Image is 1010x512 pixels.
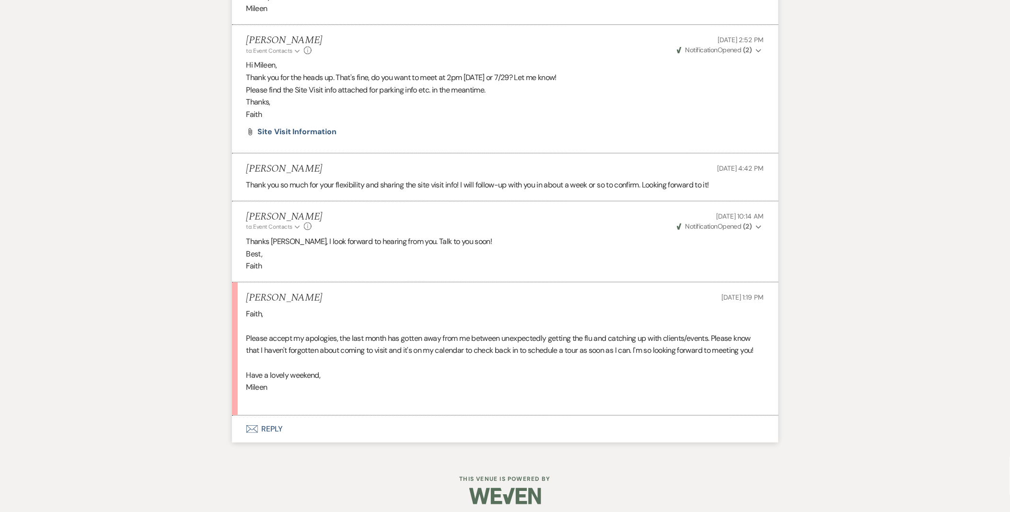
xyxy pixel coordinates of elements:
[246,222,302,231] button: to: Event Contacts
[246,35,323,47] h5: [PERSON_NAME]
[677,46,752,54] span: Opened
[232,416,778,442] button: Reply
[246,211,323,223] h5: [PERSON_NAME]
[258,127,337,137] span: Site Visit Information
[246,96,764,108] p: Thanks,
[246,2,764,15] p: Mileen
[675,45,764,55] button: NotificationOpened (2)
[743,222,752,231] strong: ( 2 )
[246,71,764,84] p: Thank you for the heads up. That's fine, do you want to meet at 2pm [DATE] or 7/29? Let me know!
[246,248,764,260] p: Best,
[246,179,764,191] p: Thank you so much for your flexibility and sharing the site visit info! I will follow-up with you...
[721,293,764,302] span: [DATE] 1:19 PM
[717,212,764,221] span: [DATE] 10:14 AM
[246,370,321,380] span: Have a lovely weekend,
[246,235,764,248] p: Thanks [PERSON_NAME], I look forward to hearing from you. Talk to you soon!
[246,163,323,175] h5: [PERSON_NAME]
[246,84,764,96] p: Please find the Site Visit info attached for parking info etc. in the meantime.
[677,222,752,231] span: Opened
[718,35,764,44] span: [DATE] 2:52 PM
[258,128,337,136] a: Site Visit Information
[246,223,292,231] span: to: Event Contacts
[717,164,764,173] span: [DATE] 4:42 PM
[246,333,754,356] span: Please accept my apologies, the last month has gotten away from me between unexpectedly getting t...
[246,47,292,55] span: to: Event Contacts
[743,46,752,54] strong: ( 2 )
[246,260,764,272] p: Faith
[246,308,764,320] p: Faith,
[685,46,718,54] span: Notification
[675,221,764,232] button: NotificationOpened (2)
[685,222,718,231] span: Notification
[246,47,302,55] button: to: Event Contacts
[246,382,267,392] span: Mileen
[246,292,323,304] h5: [PERSON_NAME]
[246,59,764,71] p: Hi Mileen,
[246,108,764,121] p: Faith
